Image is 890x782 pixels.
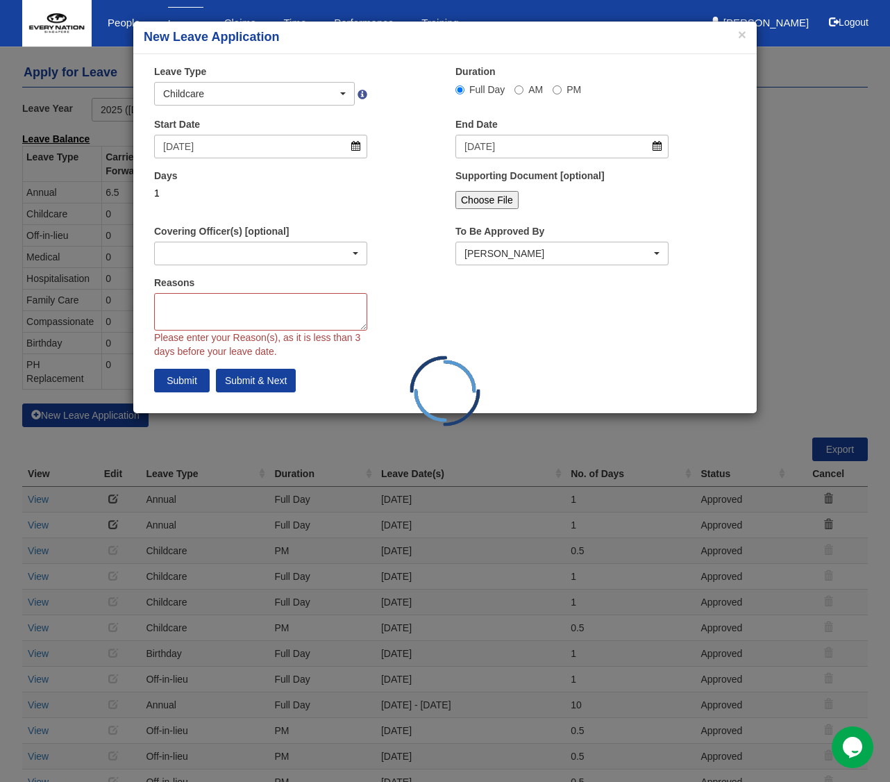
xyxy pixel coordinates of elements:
label: Duration [455,65,496,78]
input: d/m/yyyy [455,135,669,158]
label: Supporting Document [optional] [455,169,605,183]
label: Days [154,169,177,183]
button: × [738,27,746,42]
button: Joshua Harris [455,242,669,265]
span: Full Day [469,84,505,95]
label: Covering Officer(s) [optional] [154,224,289,238]
div: 1 [154,186,367,200]
span: PM [566,84,581,95]
b: New Leave Application [144,30,279,44]
input: Submit & Next [216,369,296,392]
span: AM [528,84,543,95]
input: Choose File [455,191,519,209]
div: Childcare [163,87,337,101]
label: End Date [455,117,498,131]
div: [PERSON_NAME] [464,247,651,260]
input: Submit [154,369,210,392]
button: Childcare [154,82,355,106]
label: Reasons [154,276,194,290]
span: Please enter your Reason(s), as it is less than 3 days before your leave date. [154,332,360,357]
label: Leave Type [154,65,206,78]
input: d/m/yyyy [154,135,367,158]
iframe: chat widget [832,726,876,768]
label: To Be Approved By [455,224,544,238]
label: Start Date [154,117,200,131]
